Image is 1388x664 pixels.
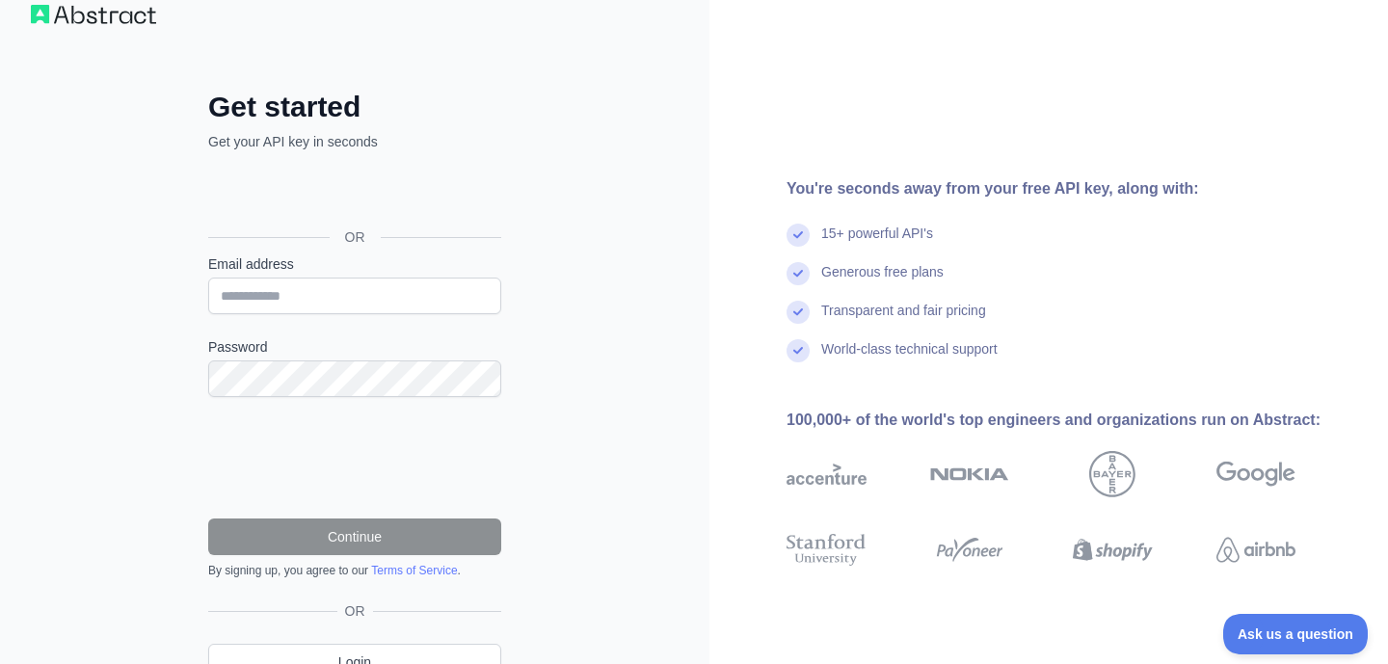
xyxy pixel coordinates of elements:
[31,5,156,24] img: Workflow
[787,339,810,362] img: check mark
[787,451,867,497] img: accenture
[787,224,810,247] img: check mark
[199,173,507,215] iframe: Sign in with Google Button
[371,564,457,577] a: Terms of Service
[821,301,986,339] div: Transparent and fair pricing
[787,301,810,324] img: check mark
[821,339,998,378] div: World-class technical support
[208,337,501,357] label: Password
[1223,614,1369,654] iframe: Toggle Customer Support
[337,601,373,621] span: OR
[208,563,501,578] div: By signing up, you agree to our .
[208,132,501,151] p: Get your API key in seconds
[1073,530,1153,570] img: shopify
[787,530,867,570] img: stanford university
[787,409,1357,432] div: 100,000+ of the world's top engineers and organizations run on Abstract:
[821,262,944,301] div: Generous free plans
[1216,530,1296,570] img: airbnb
[1216,451,1296,497] img: google
[208,518,501,555] button: Continue
[208,420,501,495] iframe: reCAPTCHA
[787,262,810,285] img: check mark
[208,254,501,274] label: Email address
[1089,451,1135,497] img: bayer
[930,451,1010,497] img: nokia
[930,530,1010,570] img: payoneer
[330,227,381,247] span: OR
[787,177,1357,200] div: You're seconds away from your free API key, along with:
[208,90,501,124] h2: Get started
[821,224,933,262] div: 15+ powerful API's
